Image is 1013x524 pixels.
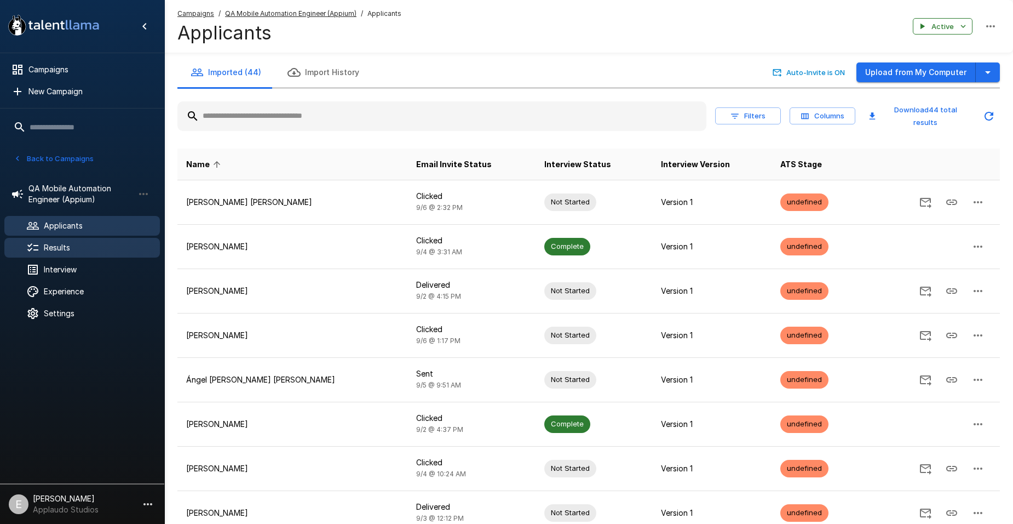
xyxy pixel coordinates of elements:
p: Clicked [416,191,527,202]
span: Send Invitation [912,463,939,472]
span: 9/6 @ 1:17 PM [416,337,461,345]
span: Not Started [544,330,596,340]
button: Import History [274,57,372,88]
p: Ángel [PERSON_NAME] [PERSON_NAME] [186,374,399,385]
p: Version 1 [661,197,763,208]
span: undefined [780,286,828,296]
span: Email Invite Status [416,158,492,171]
p: [PERSON_NAME] [186,330,399,341]
p: Version 1 [661,463,763,474]
button: Columns [790,107,855,124]
span: ATS Stage [780,158,822,171]
span: Applicants [367,8,401,19]
span: Send Invitation [912,330,939,339]
span: 9/4 @ 3:31 AM [416,248,462,256]
span: Name [186,158,224,171]
span: Copy Interview Link [939,508,965,517]
button: Filters [715,107,781,124]
span: Not Started [544,508,596,518]
button: Imported (44) [177,57,274,88]
p: Clicked [416,413,527,424]
u: Campaigns [177,9,214,18]
span: Complete [544,419,590,429]
span: Not Started [544,286,596,296]
p: Version 1 [661,241,763,252]
span: undefined [780,508,828,518]
span: Not Started [544,374,596,385]
span: undefined [780,241,828,252]
span: Copy Interview Link [939,463,965,472]
p: [PERSON_NAME] [186,508,399,519]
span: 9/6 @ 2:32 PM [416,203,463,212]
span: Interview Version [661,158,730,171]
button: Download44 total results [864,101,974,131]
span: 9/3 @ 12:12 PM [416,514,464,522]
span: 9/5 @ 9:51 AM [416,381,461,389]
p: [PERSON_NAME] [PERSON_NAME] [186,197,399,208]
span: Copy Interview Link [939,197,965,206]
p: Clicked [416,324,527,335]
span: undefined [780,419,828,429]
span: 9/4 @ 10:24 AM [416,470,466,478]
span: Copy Interview Link [939,286,965,295]
p: [PERSON_NAME] [186,463,399,474]
p: [PERSON_NAME] [186,286,399,297]
button: Updated Today - 5:00 PM [978,105,1000,127]
p: Clicked [416,457,527,468]
span: undefined [780,374,828,385]
p: Version 1 [661,374,763,385]
p: Version 1 [661,286,763,297]
span: undefined [780,463,828,474]
span: undefined [780,330,828,340]
p: [PERSON_NAME] [186,419,399,430]
h4: Applicants [177,21,401,44]
u: QA Mobile Automation Engineer (Appium) [225,9,356,18]
span: Complete [544,241,590,252]
span: Send Invitation [912,374,939,384]
p: Clicked [416,235,527,246]
span: Copy Interview Link [939,330,965,339]
p: [PERSON_NAME] [186,241,399,252]
span: 9/2 @ 4:37 PM [416,425,463,434]
p: Sent [416,368,527,379]
p: Delivered [416,280,527,291]
p: Delivered [416,502,527,512]
span: Send Invitation [912,508,939,517]
p: Version 1 [661,330,763,341]
button: Upload from My Computer [856,62,976,83]
span: undefined [780,197,828,207]
p: Version 1 [661,419,763,430]
span: Copy Interview Link [939,374,965,384]
span: Send Invitation [912,197,939,206]
button: Active [913,18,972,35]
span: Not Started [544,463,596,474]
span: Interview Status [544,158,611,171]
p: Version 1 [661,508,763,519]
span: / [218,8,221,19]
span: Send Invitation [912,286,939,295]
span: / [361,8,363,19]
span: Not Started [544,197,596,207]
span: 9/2 @ 4:15 PM [416,292,461,300]
button: Auto-Invite is ON [770,64,848,81]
